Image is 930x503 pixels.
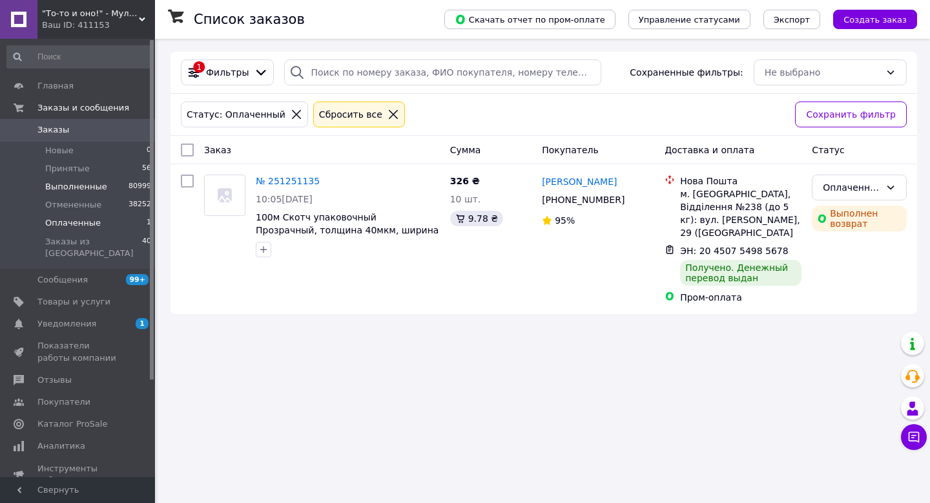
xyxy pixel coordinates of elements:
span: Инструменты вебмастера и SEO [37,463,119,486]
span: Создать заказ [843,15,907,25]
div: Статус: Оплаченный [184,107,288,122]
div: Не выбрано [765,65,880,80]
div: Ваш ID: 411153 [42,19,155,31]
span: 10 шт. [450,194,481,204]
span: ЭН: 20 4507 5498 5678 [680,246,789,256]
span: Покупатель [542,145,599,155]
a: [PERSON_NAME] [542,175,617,188]
button: Чат с покупателем [901,424,927,450]
div: 9.78 ₴ [450,211,503,226]
span: 99+ [126,274,149,285]
span: 0 [147,145,151,156]
button: Создать заказ [833,10,917,29]
span: 95% [555,215,575,226]
a: № 251251135 [256,176,320,186]
span: Управление статусами [639,15,740,25]
div: Пром-оплата [680,291,801,304]
span: Экспорт [774,15,810,25]
button: Скачать отчет по пром-оплате [444,10,615,29]
span: Заказы [37,124,69,136]
a: Создать заказ [820,14,917,24]
span: Скачать отчет по пром-оплате [455,14,605,25]
span: Сохранить фильтр [806,107,896,122]
span: Принятые [45,163,90,175]
span: Товары и услуги [37,296,110,308]
span: Новые [45,145,74,156]
span: 56 [142,163,151,175]
span: Доставка и оплата [665,145,754,155]
span: Показатели работы компании [37,340,119,363]
span: 1 [136,318,149,329]
input: Поиск по номеру заказа, ФИО покупателя, номеру телефона, Email, номеру накладной [284,59,601,85]
span: "То-то и оно!" - Мультимаркет праздника [42,8,139,19]
span: 1 [147,217,151,229]
span: Отзывы [37,374,72,386]
span: Заказ [204,145,231,155]
span: Статус [812,145,845,155]
span: Аналитика [37,440,85,452]
div: Выполнен возврат [812,206,907,231]
span: 38252 [129,199,151,211]
span: Выполненные [45,181,107,193]
div: м. [GEOGRAPHIC_DATA], Відділення №238 (до 5 кг): вул. [PERSON_NAME], 29 ([GEOGRAPHIC_DATA] [680,187,801,239]
span: 40 [142,236,151,259]
span: Заказы из [GEOGRAPHIC_DATA] [45,236,142,259]
span: Уведомления [37,318,96,330]
span: Сообщения [37,274,88,286]
span: Покупатели [37,396,90,408]
div: Оплаченный [823,180,880,195]
div: Получено. Денежный перевод выдан [680,260,801,286]
span: [PHONE_NUMBER] [542,195,625,205]
a: 100м Скотч упаковочный Прозрачный, толщина 40мкм, ширина 48мм, Диаметр катушки 98мм [256,212,439,248]
button: Управление статусами [628,10,750,29]
span: Отмененные [45,199,101,211]
span: Каталог ProSale [37,418,107,430]
span: Сумма [450,145,481,155]
span: Сохраненные фильтры: [630,66,743,79]
a: Фото товару [204,175,245,216]
span: 326 ₴ [450,176,480,186]
input: Поиск [6,45,152,69]
button: Экспорт [763,10,820,29]
span: Оплаченные [45,217,101,229]
span: 80999 [129,181,151,193]
button: Сохранить фильтр [795,102,907,127]
div: Сбросить все [316,107,385,122]
span: Главная [37,80,74,92]
span: Фильтры [206,66,249,79]
span: Заказы и сообщения [37,102,129,114]
div: Нова Пошта [680,175,801,187]
h1: Список заказов [194,12,305,27]
span: 10:05[DATE] [256,194,313,204]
